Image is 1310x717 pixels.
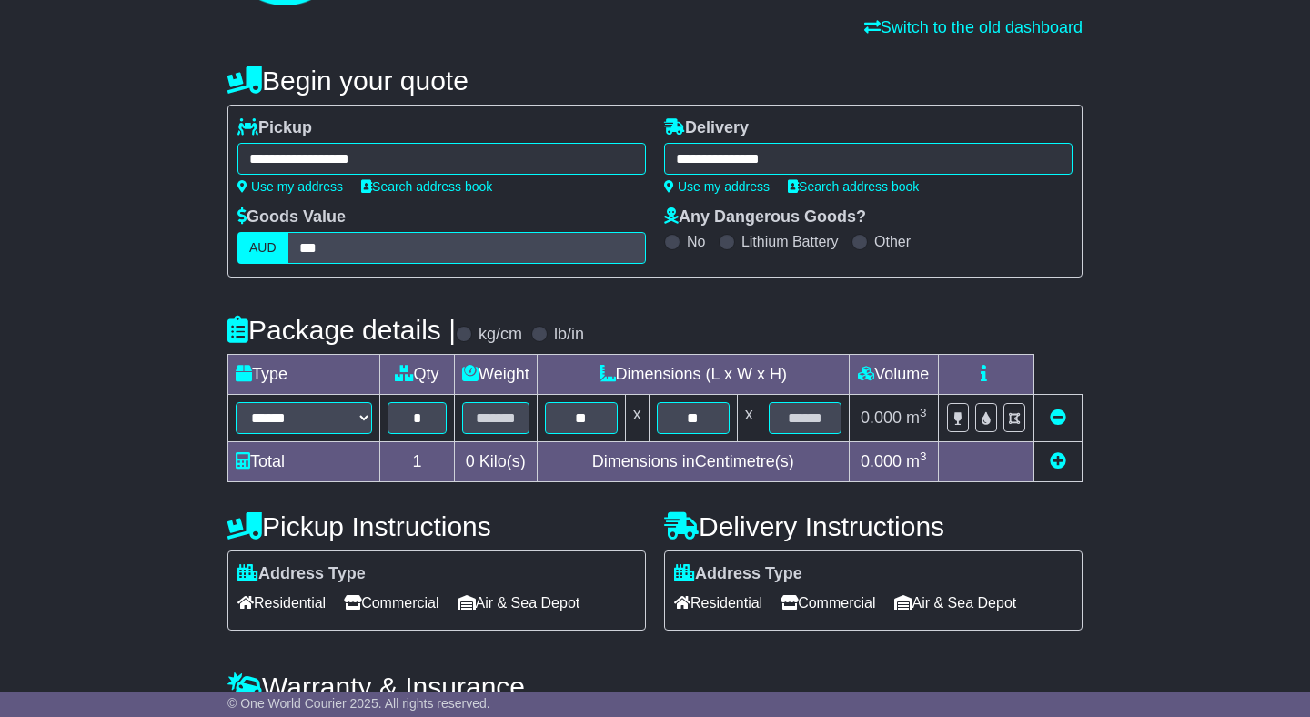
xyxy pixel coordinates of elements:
td: Type [228,355,380,395]
td: x [737,395,761,442]
sup: 3 [920,449,927,463]
span: 0.000 [861,452,902,470]
td: Total [228,442,380,482]
span: Air & Sea Depot [458,589,580,617]
sup: 3 [920,406,927,419]
a: Remove this item [1050,409,1066,427]
td: 1 [380,442,455,482]
a: Add new item [1050,452,1066,470]
a: Search address book [361,179,492,194]
label: lb/in [554,325,584,345]
td: Dimensions in Centimetre(s) [537,442,849,482]
label: Other [874,233,911,250]
span: Residential [237,589,326,617]
td: Qty [380,355,455,395]
td: Weight [455,355,538,395]
label: Pickup [237,118,312,138]
label: No [687,233,705,250]
label: Goods Value [237,207,346,227]
span: m [906,409,927,427]
label: Lithium Battery [741,233,839,250]
span: © One World Courier 2025. All rights reserved. [227,696,490,711]
a: Use my address [237,179,343,194]
h4: Warranty & Insurance [227,672,1083,702]
h4: Begin your quote [227,66,1083,96]
a: Switch to the old dashboard [864,18,1083,36]
h4: Delivery Instructions [664,511,1083,541]
label: kg/cm [479,325,522,345]
span: Commercial [781,589,875,617]
a: Search address book [788,179,919,194]
span: Air & Sea Depot [894,589,1017,617]
td: x [625,395,649,442]
span: Commercial [344,589,438,617]
label: AUD [237,232,288,264]
label: Delivery [664,118,749,138]
span: 0.000 [861,409,902,427]
span: 0 [466,452,475,470]
label: Address Type [237,564,366,584]
td: Dimensions (L x W x H) [537,355,849,395]
h4: Package details | [227,315,456,345]
td: Kilo(s) [455,442,538,482]
span: Residential [674,589,762,617]
label: Address Type [674,564,802,584]
a: Use my address [664,179,770,194]
h4: Pickup Instructions [227,511,646,541]
span: m [906,452,927,470]
td: Volume [849,355,938,395]
label: Any Dangerous Goods? [664,207,866,227]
